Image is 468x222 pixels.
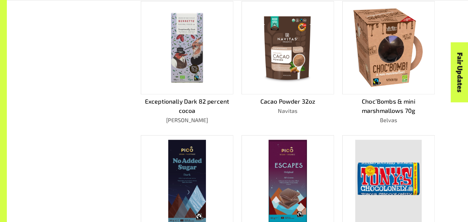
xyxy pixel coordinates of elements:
p: Navitas [242,107,334,115]
p: [PERSON_NAME] [141,116,233,124]
a: Exceptionally Dark 82 percent cocoa[PERSON_NAME] [141,1,233,124]
p: Cacao Powder 32oz [242,97,334,106]
a: Cacao Powder 32ozNavitas [242,1,334,124]
p: Belvas [342,116,435,124]
a: Choc’Bombs & mini marshmallows 70gBelvas [342,1,435,124]
p: Exceptionally Dark 82 percent cocoa [141,97,233,115]
p: Choc’Bombs & mini marshmallows 70g [342,97,435,115]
